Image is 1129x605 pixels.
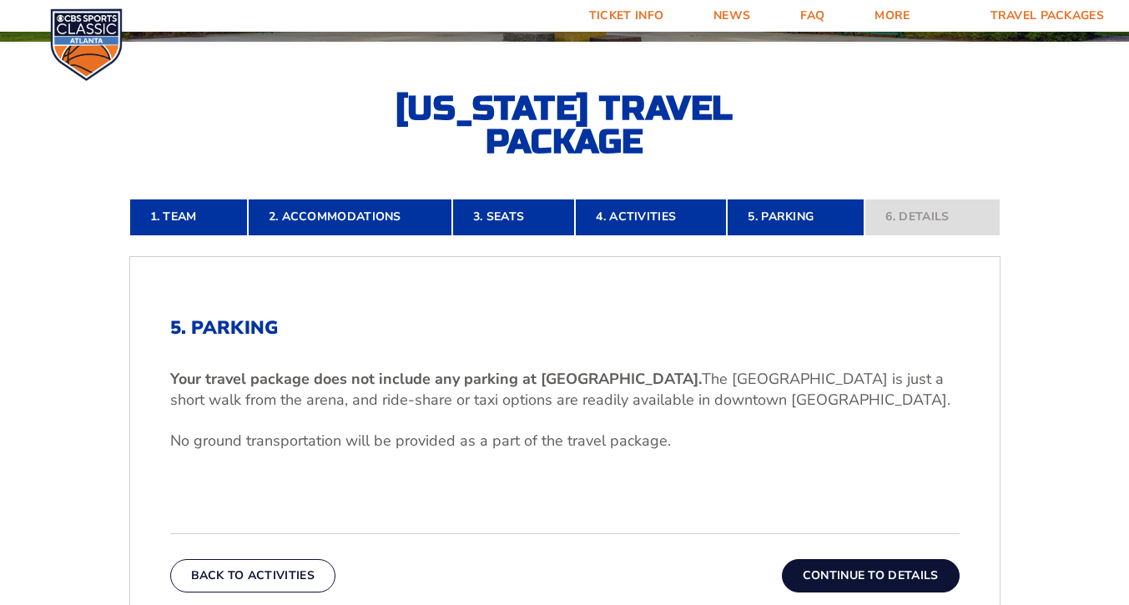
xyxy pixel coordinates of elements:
[170,431,960,451] p: No ground transportation will be provided as a part of the travel package.
[170,369,702,389] b: Your travel package does not include any parking at [GEOGRAPHIC_DATA].
[782,559,960,592] button: Continue To Details
[170,559,335,592] button: Back To Activities
[381,92,748,159] h2: [US_STATE] Travel Package
[170,317,960,339] h2: 5. Parking
[575,199,727,235] a: 4. Activities
[50,8,123,81] img: CBS Sports Classic
[170,369,960,411] p: The [GEOGRAPHIC_DATA] is just a short walk from the arena, and ride-share or taxi options are rea...
[248,199,452,235] a: 2. Accommodations
[129,199,248,235] a: 1. Team
[452,199,575,235] a: 3. Seats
